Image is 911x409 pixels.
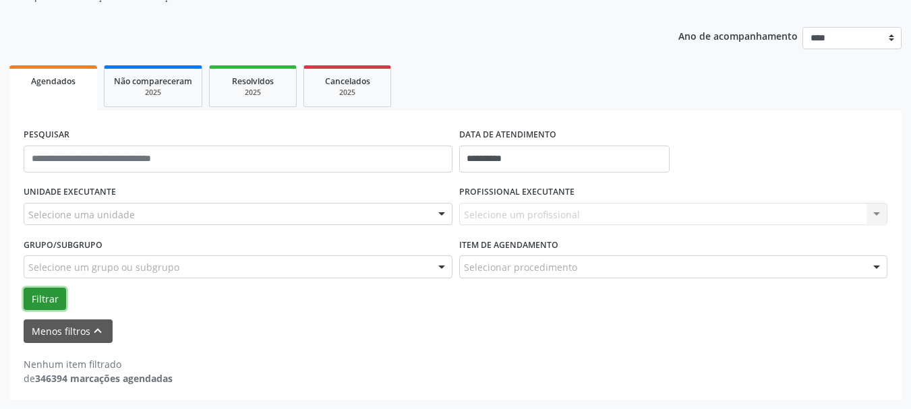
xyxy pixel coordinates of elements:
[232,75,274,87] span: Resolvidos
[678,27,798,44] p: Ano de acompanhamento
[114,75,192,87] span: Não compareceram
[325,75,370,87] span: Cancelados
[219,88,287,98] div: 2025
[35,372,173,385] strong: 346394 marcações agendadas
[24,371,173,385] div: de
[459,182,575,203] label: PROFISSIONAL EXECUTANTE
[314,88,381,98] div: 2025
[31,75,76,87] span: Agendados
[459,234,558,255] label: Item de agendamento
[28,208,135,222] span: Selecione uma unidade
[459,125,556,146] label: DATA DE ATENDIMENTO
[28,260,179,274] span: Selecione um grupo ou subgrupo
[90,323,105,338] i: keyboard_arrow_up
[24,319,113,343] button: Menos filtroskeyboard_arrow_up
[24,357,173,371] div: Nenhum item filtrado
[464,260,577,274] span: Selecionar procedimento
[24,234,102,255] label: Grupo/Subgrupo
[114,88,192,98] div: 2025
[24,288,66,311] button: Filtrar
[24,182,116,203] label: UNIDADE EXECUTANTE
[24,125,69,146] label: PESQUISAR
